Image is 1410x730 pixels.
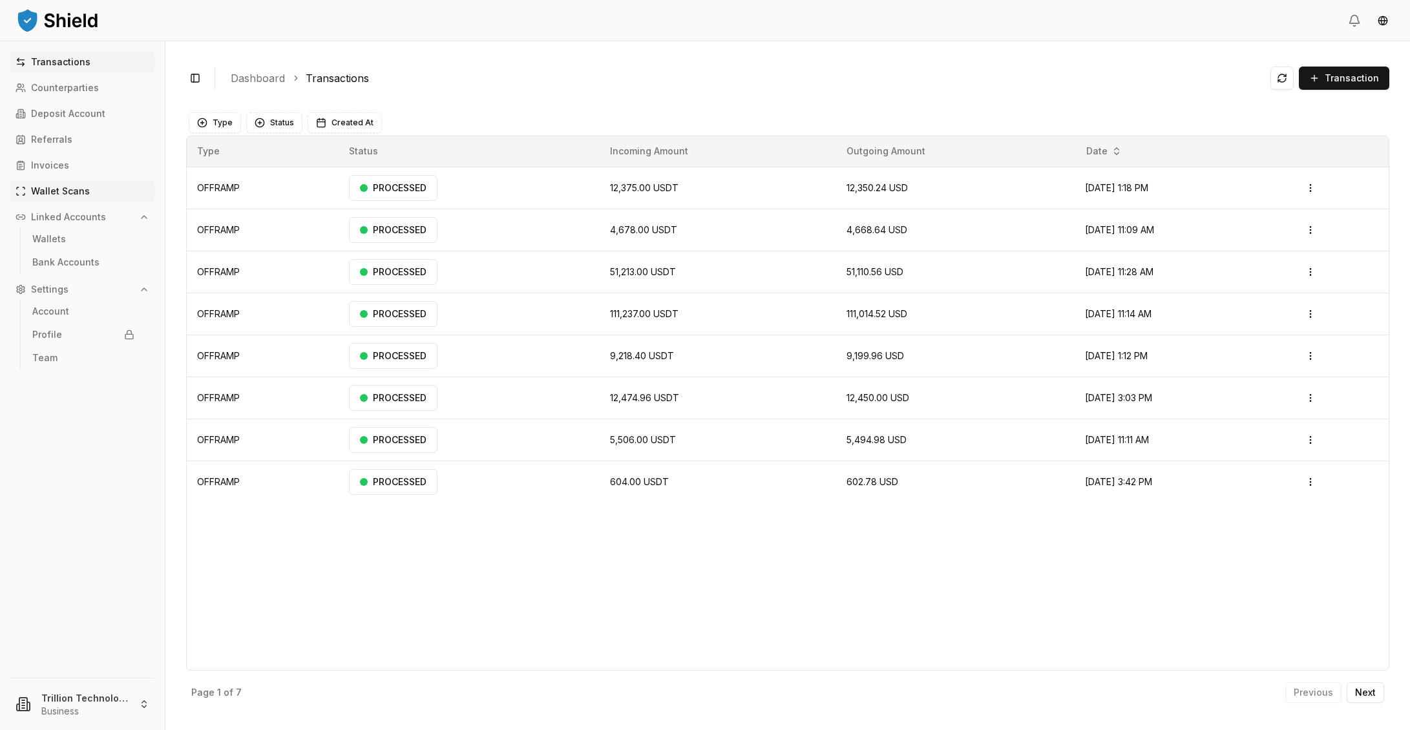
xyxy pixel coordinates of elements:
[187,251,339,293] td: OFFRAMP
[41,691,129,705] p: Trillion Technologies and Trading LLC
[308,112,382,133] button: Created At
[187,335,339,377] td: OFFRAMP
[187,136,339,167] th: Type
[847,476,898,487] span: 602.78 USD
[610,224,677,235] span: 4,678.00 USDT
[32,258,100,267] p: Bank Accounts
[610,182,679,193] span: 12,375.00 USDT
[10,52,154,72] a: Transactions
[1325,72,1379,85] span: Transaction
[31,135,72,144] p: Referrals
[27,252,140,273] a: Bank Accounts
[231,70,285,86] a: Dashboard
[1299,67,1389,90] button: Transaction
[1085,308,1152,319] span: [DATE] 11:14 AM
[32,307,69,316] p: Account
[847,182,908,193] span: 12,350.24 USD
[31,285,68,294] p: Settings
[5,683,160,725] button: Trillion Technologies and Trading LLCBusiness
[349,469,437,495] div: PROCESSED
[236,688,242,697] p: 7
[231,70,1260,86] nav: breadcrumb
[10,181,154,202] a: Wallet Scans
[187,461,339,503] td: OFFRAMP
[191,688,215,697] p: Page
[31,213,106,222] p: Linked Accounts
[331,118,374,128] span: Created At
[600,136,836,167] th: Incoming Amount
[32,330,62,339] p: Profile
[1085,266,1153,277] span: [DATE] 11:28 AM
[610,392,679,403] span: 12,474.96 USDT
[349,427,437,453] div: PROCESSED
[31,161,69,170] p: Invoices
[187,293,339,335] td: OFFRAMP
[27,301,140,322] a: Account
[10,129,154,150] a: Referrals
[1085,350,1148,361] span: [DATE] 1:12 PM
[339,136,600,167] th: Status
[224,688,233,697] p: of
[41,705,129,718] p: Business
[1085,182,1148,193] span: [DATE] 1:18 PM
[1085,224,1154,235] span: [DATE] 11:09 AM
[610,266,676,277] span: 51,213.00 USDT
[610,434,676,445] span: 5,506.00 USDT
[31,83,99,92] p: Counterparties
[349,217,437,243] div: PROCESSED
[847,434,907,445] span: 5,494.98 USD
[847,392,909,403] span: 12,450.00 USD
[217,688,221,697] p: 1
[847,266,903,277] span: 51,110.56 USD
[31,109,105,118] p: Deposit Account
[10,78,154,98] a: Counterparties
[349,259,437,285] div: PROCESSED
[610,476,669,487] span: 604.00 USDT
[847,224,907,235] span: 4,668.64 USD
[1085,392,1152,403] span: [DATE] 3:03 PM
[10,279,154,300] button: Settings
[32,235,66,244] p: Wallets
[27,324,140,345] a: Profile
[1081,141,1127,162] button: Date
[306,70,369,86] a: Transactions
[1085,476,1152,487] span: [DATE] 3:42 PM
[349,175,437,201] div: PROCESSED
[27,348,140,368] a: Team
[610,350,674,361] span: 9,218.40 USDT
[10,207,154,227] button: Linked Accounts
[610,308,679,319] span: 111,237.00 USDT
[32,353,58,362] p: Team
[27,229,140,249] a: Wallets
[189,112,241,133] button: Type
[349,385,437,411] div: PROCESSED
[1355,688,1376,697] p: Next
[187,419,339,461] td: OFFRAMP
[847,308,907,319] span: 111,014.52 USD
[10,103,154,124] a: Deposit Account
[187,209,339,251] td: OFFRAMP
[187,377,339,419] td: OFFRAMP
[31,187,90,196] p: Wallet Scans
[1347,682,1384,703] button: Next
[847,350,904,361] span: 9,199.96 USD
[10,155,154,176] a: Invoices
[187,167,339,209] td: OFFRAMP
[836,136,1075,167] th: Outgoing Amount
[16,7,100,33] img: ShieldPay Logo
[1085,434,1149,445] span: [DATE] 11:11 AM
[349,343,437,369] div: PROCESSED
[246,112,302,133] button: Status
[31,57,90,67] p: Transactions
[349,301,437,327] div: PROCESSED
